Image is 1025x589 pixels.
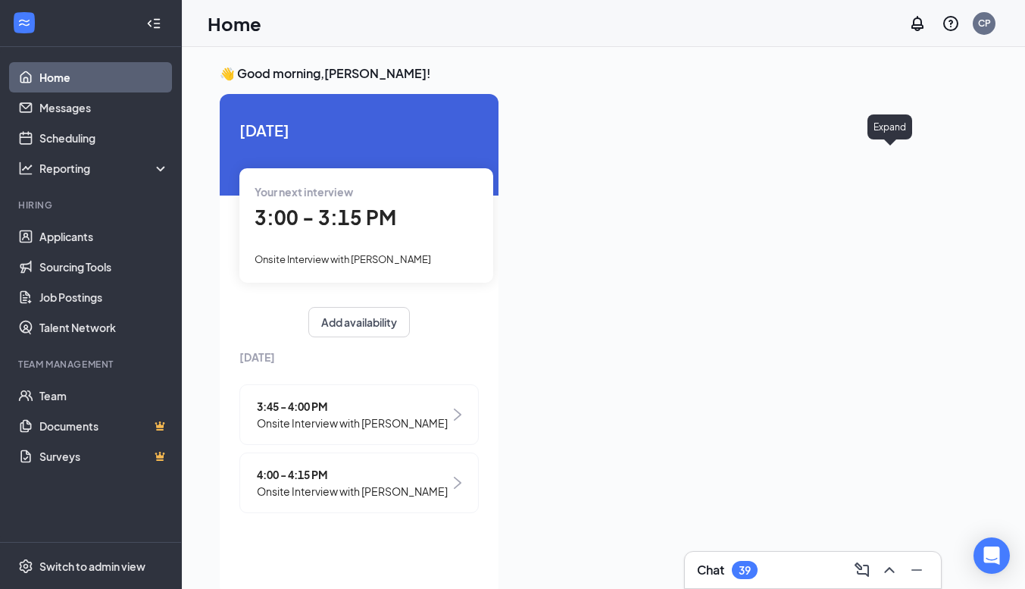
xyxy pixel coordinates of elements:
[39,62,169,92] a: Home
[39,381,169,411] a: Team
[908,561,926,579] svg: Minimize
[257,483,448,500] span: Onsite Interview with [PERSON_NAME]
[39,282,169,312] a: Job Postings
[978,17,991,30] div: CP
[39,252,169,282] a: Sourcing Tools
[39,559,145,574] div: Switch to admin view
[908,14,927,33] svg: Notifications
[880,561,898,579] svg: ChevronUp
[850,558,874,582] button: ComposeMessage
[973,537,1010,574] div: Open Intercom Messenger
[39,123,169,153] a: Scheduling
[220,65,987,82] h3: 👋 Good morning, [PERSON_NAME] !
[255,253,431,265] span: Onsite Interview with [PERSON_NAME]
[39,161,170,176] div: Reporting
[239,118,479,142] span: [DATE]
[146,16,161,31] svg: Collapse
[39,411,169,441] a: DocumentsCrown
[697,562,724,578] h3: Chat
[905,558,929,582] button: Minimize
[239,349,479,365] span: [DATE]
[17,15,32,30] svg: WorkstreamLogo
[39,312,169,343] a: Talent Network
[942,14,960,33] svg: QuestionInfo
[208,11,261,36] h1: Home
[39,221,169,252] a: Applicants
[18,161,33,176] svg: Analysis
[257,466,448,483] span: 4:00 - 4:15 PM
[308,307,410,337] button: Add availability
[877,558,902,582] button: ChevronUp
[39,441,169,472] a: SurveysCrown
[255,185,353,199] span: Your next interview
[257,398,448,415] span: 3:45 - 4:00 PM
[18,559,33,574] svg: Settings
[18,358,166,371] div: Team Management
[867,114,912,139] div: Expand
[255,205,396,230] span: 3:00 - 3:15 PM
[18,199,166,211] div: Hiring
[257,415,448,431] span: Onsite Interview with [PERSON_NAME]
[853,561,871,579] svg: ComposeMessage
[39,92,169,123] a: Messages
[739,564,751,577] div: 39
